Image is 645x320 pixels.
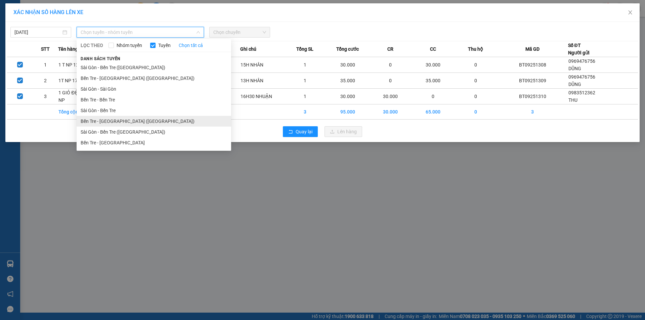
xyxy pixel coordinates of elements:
[240,57,284,73] td: 15H NHÂN
[240,89,284,104] td: 16H30 NHUẬN
[77,127,231,137] li: Sài Gòn - Bến Tre ([GEOGRAPHIC_DATA])
[196,30,200,34] span: down
[77,105,231,116] li: Sài Gòn - Bến Tre
[497,89,568,104] td: BT09251310
[430,45,436,53] span: CC
[77,116,231,127] li: Bến Tre - [GEOGRAPHIC_DATA] ([GEOGRAPHIC_DATA])
[412,57,455,73] td: 30.000
[284,104,326,120] td: 3
[568,42,590,56] div: Số ĐT Người gửi
[284,89,326,104] td: 1
[326,73,369,89] td: 35.000
[58,57,101,73] td: 1 T NP 12 KG ( ĐA )
[455,89,497,104] td: 0
[369,104,412,120] td: 30.000
[568,90,595,95] span: 0983512362
[628,10,633,15] span: close
[58,104,101,120] td: Tổng cộng
[213,27,266,37] span: Chọn chuyến
[77,94,231,105] li: Bến Tre - Bến Tre
[114,42,145,49] span: Nhóm tuyến
[326,57,369,73] td: 30.000
[77,56,125,62] span: Danh sách tuyến
[81,27,200,37] span: Chọn tuyến - nhóm tuyến
[468,45,483,53] span: Thu hộ
[369,57,412,73] td: 0
[296,128,312,135] span: Quay lại
[387,45,393,53] span: CR
[296,45,313,53] span: Tổng SL
[284,57,326,73] td: 1
[525,45,540,53] span: Mã GD
[336,45,359,53] span: Tổng cước
[81,42,103,49] span: LỌC THEO
[412,89,455,104] td: 0
[58,73,101,89] td: 1T NP 17 KG ( ĐA )
[13,9,83,15] span: XÁC NHẬN SỐ HÀNG LÊN XE
[325,126,362,137] button: uploadLên hàng
[288,129,293,135] span: rollback
[33,73,58,89] td: 2
[497,57,568,73] td: BT09251308
[240,45,256,53] span: Ghi chú
[412,73,455,89] td: 35.000
[41,45,50,53] span: STT
[568,97,577,103] span: THU
[568,58,595,64] span: 0969476756
[497,73,568,89] td: BT09251309
[240,73,284,89] td: 13H NHÂN
[369,73,412,89] td: 0
[77,62,231,73] li: Sài Gòn - Bến Tre ([GEOGRAPHIC_DATA])
[412,104,455,120] td: 65.000
[58,89,101,104] td: 1 GIỎ ĐỆM 13KG NP
[455,104,497,120] td: 0
[77,84,231,94] li: Sài Gòn - Sài Gòn
[455,73,497,89] td: 0
[455,57,497,73] td: 0
[179,42,203,49] a: Chọn tất cả
[326,89,369,104] td: 30.000
[283,126,318,137] button: rollbackQuay lại
[621,3,640,22] button: Close
[497,104,568,120] td: 3
[14,29,61,36] input: 11/09/2025
[77,137,231,148] li: Bến Tre - [GEOGRAPHIC_DATA]
[369,89,412,104] td: 30.000
[58,45,78,53] span: Tên hàng
[284,73,326,89] td: 1
[568,66,581,71] span: DŨNG
[568,74,595,80] span: 0969476756
[156,42,173,49] span: Tuyến
[568,82,581,87] span: DŨNG
[326,104,369,120] td: 95.000
[33,57,58,73] td: 1
[77,73,231,84] li: Bến Tre - [GEOGRAPHIC_DATA] ([GEOGRAPHIC_DATA])
[33,89,58,104] td: 3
